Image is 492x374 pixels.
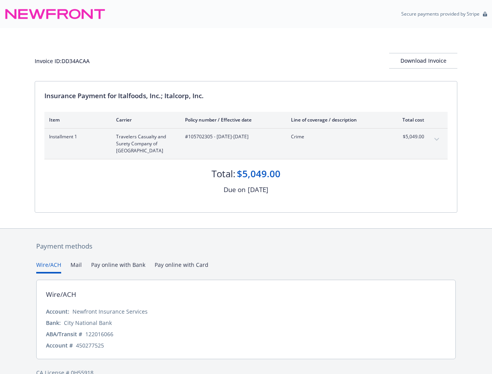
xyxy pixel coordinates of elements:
div: ABA/Transit # [46,330,82,338]
div: Payment methods [36,241,456,251]
div: Due on [224,185,245,195]
button: expand content [430,133,443,146]
div: Account # [46,341,73,349]
button: Mail [71,261,82,273]
div: City National Bank [64,319,112,327]
div: Item [49,116,104,123]
p: Secure payments provided by Stripe [401,11,480,17]
button: Pay online with Card [155,261,208,273]
div: Download Invoice [389,53,457,68]
span: Travelers Casualty and Surety Company of [GEOGRAPHIC_DATA] [116,133,173,154]
button: Download Invoice [389,53,457,69]
div: $5,049.00 [237,167,280,180]
div: Line of coverage / description [291,116,383,123]
div: Account: [46,307,69,316]
div: Carrier [116,116,173,123]
div: Wire/ACH [46,289,76,300]
button: Wire/ACH [36,261,61,273]
div: 450277525 [76,341,104,349]
span: Crime [291,133,383,140]
div: 122016066 [85,330,113,338]
div: [DATE] [248,185,268,195]
span: Installment 1 [49,133,104,140]
div: Bank: [46,319,61,327]
div: Installment 1Travelers Casualty and Surety Company of [GEOGRAPHIC_DATA]#105702305 - [DATE]-[DATE]... [44,129,448,159]
div: Invoice ID: DD34ACAA [35,57,90,65]
div: Policy number / Effective date [185,116,279,123]
button: Pay online with Bank [91,261,145,273]
div: Total cost [395,116,424,123]
span: #105702305 - [DATE]-[DATE] [185,133,279,140]
span: $5,049.00 [395,133,424,140]
div: Insurance Payment for Italfoods, Inc.; Italcorp, Inc. [44,91,448,101]
div: Newfront Insurance Services [72,307,148,316]
div: Total: [212,167,235,180]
